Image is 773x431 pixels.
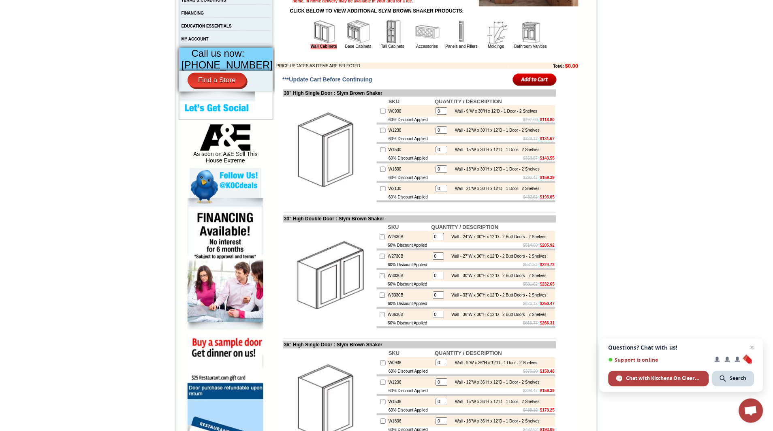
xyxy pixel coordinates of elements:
[523,282,538,287] s: $581.62
[387,270,430,282] td: W3030B
[540,408,555,413] b: $173.25
[488,44,504,49] a: Moldings
[451,361,537,365] div: Wall - 9"W x 36"H x 12"D - 1 Door - 2 Shelves
[435,350,502,356] b: QUANTITY / DESCRIPTION
[95,37,116,45] td: Baycreek Gray
[609,344,754,351] span: Questions? Chat with us!
[388,117,434,123] td: 60% Discount Applied
[381,20,405,44] img: Tall Cabinets
[1,2,8,9] img: pdf.png
[387,231,430,243] td: W2430B
[523,321,538,326] s: $665.77
[387,243,430,249] td: 60% Discount Applied
[540,263,555,267] b: $224.73
[451,187,540,191] div: Wall - 21"W x 30"H x 12"D - 1 Door - 2 Shelves
[540,302,555,306] b: $250.47
[523,156,538,161] s: $358.87
[451,380,540,385] div: Wall - 12"W x 36"H x 12"D - 1 Door - 2 Shelves
[712,371,754,386] div: Search
[9,3,66,8] b: Price Sheet View in PDF Format
[381,44,404,49] a: Tall Cabinets
[387,282,430,288] td: 60% Discount Applied
[553,64,564,68] b: Total:
[540,156,555,161] b: $143.55
[22,37,43,45] td: Alabaster Shaker
[190,124,261,168] div: As seen on A&E Sell This House Extreme
[451,128,540,133] div: Wall - 12"W x 30"H x 12"D - 1 Door - 2 Shelves
[540,117,555,122] b: $118.80
[540,369,555,374] b: $150.48
[523,176,538,180] s: $398.47
[388,224,399,230] b: SKU
[523,243,538,248] s: $514.80
[484,20,508,44] img: Moldings
[626,375,701,382] span: Chat with Kitchens On Clearance
[609,371,709,386] div: Chat with Kitchens On Clearance
[451,419,540,424] div: Wall - 18"W x 36"H x 12"D - 1 Door - 2 Shelves
[523,302,538,306] s: $626.17
[523,369,538,374] s: $376.20
[609,357,709,363] span: Support is online
[565,63,579,69] b: $0.00
[70,37,94,46] td: [PERSON_NAME] White Shaker
[388,388,434,394] td: 60% Discount Applied
[389,98,399,105] b: SKU
[388,357,434,369] td: W0936
[192,48,245,59] span: Call us now:
[44,37,68,46] td: [PERSON_NAME] Yellow Walnut
[182,37,209,41] a: MY ACCOUNT
[448,293,547,298] div: Wall - 33"W x 30"H x 12"D - 2 Butt Doors - 2 Shelves
[451,167,540,172] div: Wall - 18"W x 30"H x 12"D - 1 Door - 2 Shelves
[451,400,540,404] div: Wall - 15"W x 36"H x 12"D - 1 Door - 2 Shelves
[387,301,430,307] td: 60% Discount Applied
[387,251,430,262] td: W2730B
[523,263,538,267] s: $561.82
[276,63,509,69] td: PRICE UPDATES AS ITEMS ARE SELECTED
[523,117,538,122] s: $297.00
[311,44,337,49] a: Wall Cabinets
[389,350,399,356] b: SKU
[448,313,547,317] div: Wall - 36"W x 30"H x 12"D - 2 Butt Doors - 2 Shelves
[448,235,547,239] div: Wall - 24"W x 30"H x 12"D - 2 Butt Doors - 2 Shelves
[139,37,160,45] td: Bellmonte Maple
[540,389,555,393] b: $159.39
[448,254,547,259] div: Wall - 27"W x 30"H x 12"D - 2 Butt Doors - 2 Shelves
[283,90,556,97] td: 30" High Single Door : Slym Brown Shaker
[388,396,434,408] td: W1536
[415,20,440,44] img: Accessories
[283,341,556,349] td: 36" High Single Door : Slym Brown Shaker
[9,1,66,8] a: Price Sheet View in PDF Format
[283,215,556,223] td: 30" High Double Door : Slym Brown Shaker
[282,76,372,83] span: ***Update Cart Before Continuing
[188,73,246,87] a: Find a Store
[540,282,555,287] b: $232.65
[388,144,434,156] td: W1530
[523,408,538,413] s: $433.12
[182,11,204,15] a: FINANCING
[388,408,434,414] td: 60% Discount Applied
[388,164,434,175] td: W1830
[387,290,430,301] td: W3330B
[388,175,434,181] td: 60% Discount Applied
[388,194,434,201] td: 60% Discount Applied
[182,59,273,70] span: [PHONE_NUMBER]
[388,377,434,388] td: W1236
[450,20,474,44] img: Panels and Fillers
[388,416,434,427] td: W1836
[540,243,555,248] b: $205.92
[739,399,763,423] div: Open chat
[523,195,538,200] s: $482.62
[446,44,478,49] a: Panels and Fillers
[388,105,434,117] td: W0930
[540,176,555,180] b: $159.39
[388,136,434,142] td: 60% Discount Applied
[519,20,543,44] img: Bathroom Vanities
[451,148,540,152] div: Wall - 15"W x 30"H x 12"D - 1 Door - 2 Shelves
